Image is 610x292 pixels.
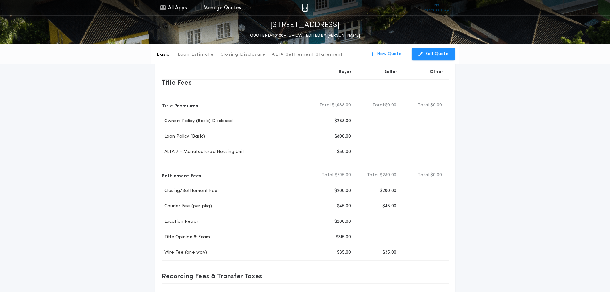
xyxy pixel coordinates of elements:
p: Wire Fee (one way) [162,249,207,256]
p: $35.00 [337,249,351,256]
p: Owners Policy (Basic) Disclosed [162,118,233,124]
p: $50.00 [337,149,351,155]
p: $45.00 [382,203,397,210]
b: Total: [418,172,431,179]
b: Total: [319,102,332,109]
p: Location Report [162,219,200,225]
p: [STREET_ADDRESS] [270,20,340,30]
p: Closing/Settlement Fee [162,188,218,194]
p: ALTA 7 - Manufactured Housing Unit [162,149,245,155]
p: $800.00 [334,133,351,140]
span: $0.00 [430,172,442,179]
p: Title Premiums [162,100,198,111]
b: Total: [372,102,385,109]
p: Buyer [339,69,352,75]
span: $1,088.00 [332,102,351,109]
p: Loan Estimate [178,52,214,58]
p: Other [430,69,443,75]
p: $200.00 [334,219,351,225]
p: Seller [384,69,398,75]
img: vs-icon [425,4,449,11]
span: $0.00 [430,102,442,109]
p: Title Opinion & Exam [162,234,210,240]
span: $795.00 [335,172,351,179]
p: Courier Fee (per pkg) [162,203,212,210]
p: ALTA Settlement Statement [272,52,343,58]
p: $45.00 [337,203,351,210]
p: New Quote [377,51,402,57]
img: img [302,4,308,12]
button: New Quote [364,48,408,60]
p: QUOTE ND-10100-TC - LAST EDITED BY [PERSON_NAME] [250,32,360,39]
p: $35.00 [382,249,397,256]
p: $200.00 [380,188,397,194]
button: Edit Quote [412,48,455,60]
p: Settlement Fees [162,170,201,180]
p: Recording Fees & Transfer Taxes [162,271,262,281]
p: Loan Policy (Basic) [162,133,205,140]
p: $238.00 [334,118,351,124]
span: $0.00 [385,102,396,109]
b: Total: [367,172,380,179]
p: Title Fees [162,77,192,88]
span: $280.00 [380,172,397,179]
p: Closing Disclosure [220,52,266,58]
b: Total: [418,102,431,109]
b: Total: [322,172,335,179]
p: Edit Quote [425,51,449,57]
p: $200.00 [334,188,351,194]
p: $315.00 [336,234,351,240]
p: Basic [157,52,169,58]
